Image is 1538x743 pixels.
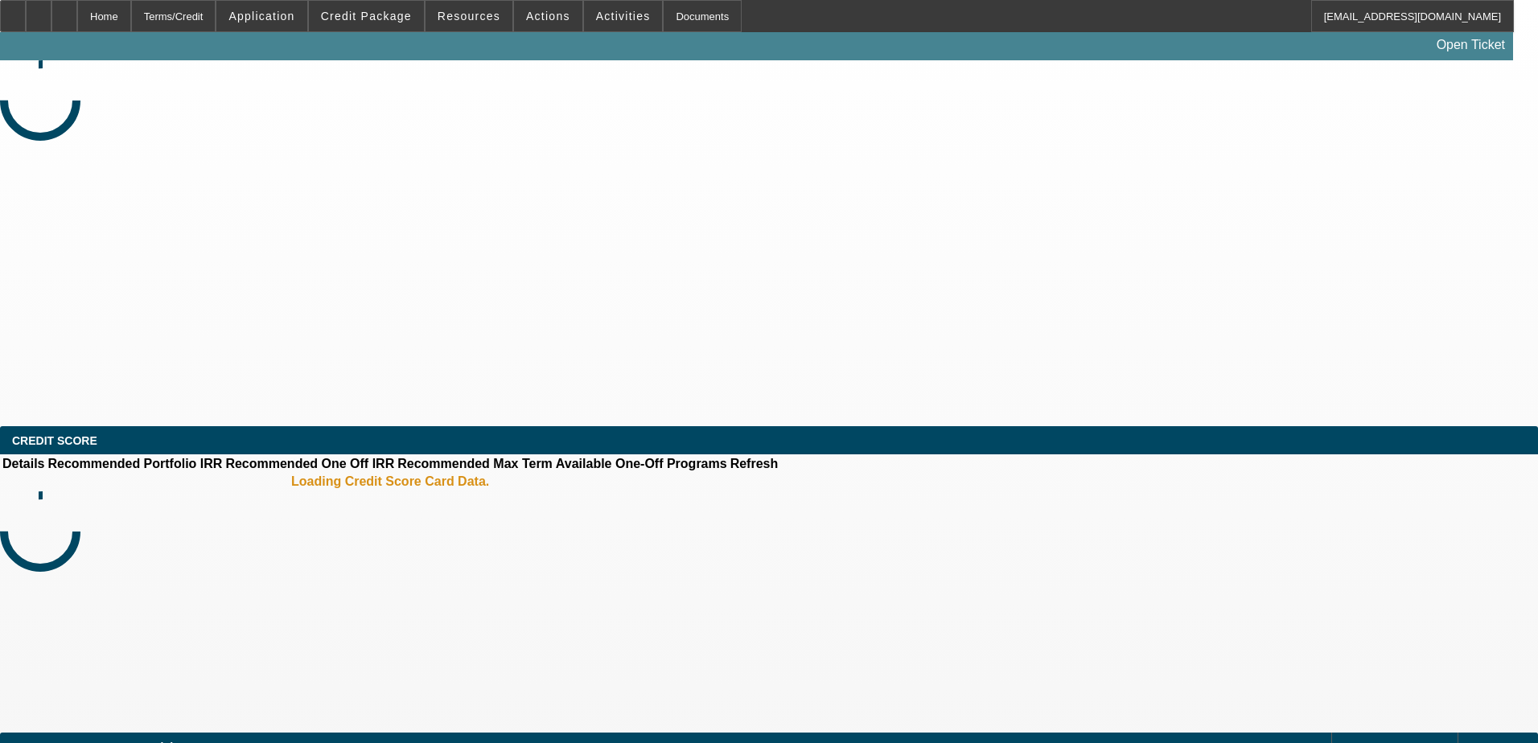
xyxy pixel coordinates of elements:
[309,1,424,31] button: Credit Package
[438,10,500,23] span: Resources
[526,10,570,23] span: Actions
[12,434,97,447] span: CREDIT SCORE
[397,456,553,472] th: Recommended Max Term
[321,10,412,23] span: Credit Package
[426,1,512,31] button: Resources
[47,456,223,472] th: Recommended Portfolio IRR
[216,1,306,31] button: Application
[228,10,294,23] span: Application
[514,1,582,31] button: Actions
[1430,31,1511,59] a: Open Ticket
[584,1,663,31] button: Activities
[730,456,779,472] th: Refresh
[555,456,728,472] th: Available One-Off Programs
[596,10,651,23] span: Activities
[2,456,45,472] th: Details
[224,456,395,472] th: Recommended One Off IRR
[291,474,489,489] b: Loading Credit Score Card Data.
